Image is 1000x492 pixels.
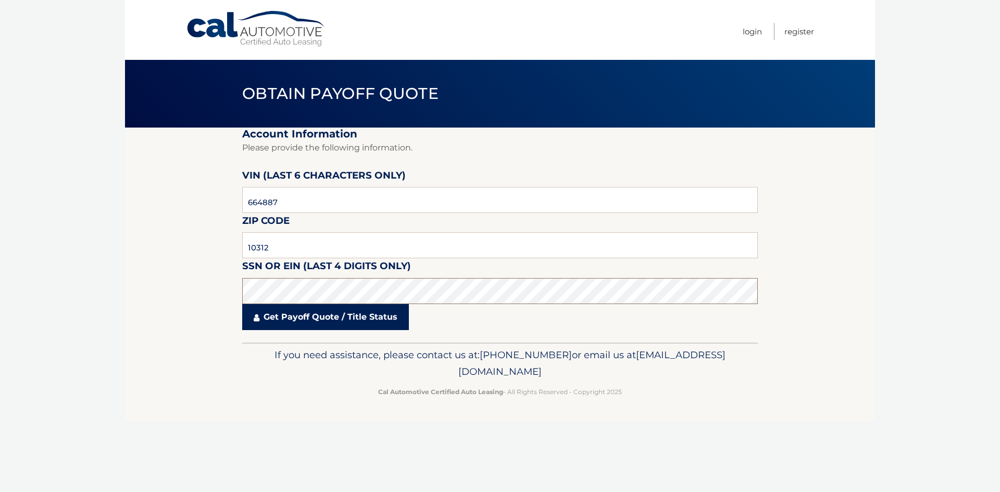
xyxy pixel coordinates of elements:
a: Get Payoff Quote / Title Status [242,304,409,330]
p: Please provide the following information. [242,141,758,155]
span: Obtain Payoff Quote [242,84,439,103]
strong: Cal Automotive Certified Auto Leasing [378,388,503,396]
a: Login [743,23,762,40]
label: VIN (last 6 characters only) [242,168,406,187]
h2: Account Information [242,128,758,141]
a: Cal Automotive [186,10,327,47]
span: [PHONE_NUMBER] [480,349,572,361]
label: Zip Code [242,213,290,232]
a: Register [784,23,814,40]
p: If you need assistance, please contact us at: or email us at [249,347,751,380]
label: SSN or EIN (last 4 digits only) [242,258,411,277]
p: - All Rights Reserved - Copyright 2025 [249,386,751,397]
